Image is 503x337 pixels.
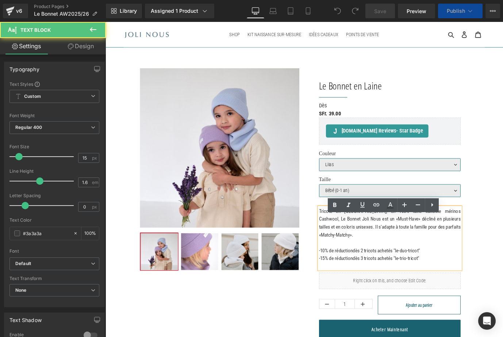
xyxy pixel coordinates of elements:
[9,313,42,323] div: Text Shadow
[15,287,27,293] b: None
[24,93,41,100] b: Custom
[138,11,149,17] span: SHOP
[237,250,395,267] p: dès 2 tricots achetés "le-duo-tricot" dès 3 tricots achetés "le-trio-tricot"
[447,8,465,14] span: Publish
[237,172,395,180] label: Taille
[330,4,345,18] button: Undo
[323,118,353,125] span: - Star Badge
[81,227,99,240] div: %
[334,311,364,318] span: Ajouter au panier
[264,9,308,19] a: POINTS DE VENTE
[9,193,99,198] div: Letter Spacing
[20,27,51,33] span: Text Block
[134,9,153,19] a: SHOP
[3,4,28,18] a: v6
[9,249,99,254] div: Font
[222,9,262,19] a: IDÉES CADEAUX
[9,169,99,174] div: Line Height
[15,6,24,16] div: v6
[39,235,80,276] img: Le Bonnet en Laine
[407,7,426,15] span: Preview
[237,260,275,266] span: -15% de réduction
[173,235,215,276] img: Le Bonnet en Laine
[9,144,99,149] div: Font Size
[438,4,483,18] button: Publish
[92,204,98,209] span: px
[398,4,435,18] a: Preview
[237,89,246,96] strong: Dès
[348,4,362,18] button: Redo
[92,180,98,185] span: em
[9,62,39,72] div: Typography
[247,4,264,18] a: Desktop
[9,218,99,223] div: Text Color
[158,11,218,17] span: KIT NAISSANCE SUR-MESURE
[84,235,125,276] img: Le Bonnet en Laine
[20,10,71,18] img: JOLI NOUS
[374,7,386,15] span: Save
[54,38,107,54] a: Design
[9,113,99,118] div: Font Weight
[237,206,395,241] p: Tricoté en [GEOGRAPHIC_DATA], en 100% laine italienne mérinos Cashwool, Le Bonnet Joli Nous est u...
[23,229,70,237] input: Color
[299,4,317,18] a: Mobile
[9,81,99,87] div: Text Styles
[106,4,142,18] a: New Library
[129,235,170,276] img: Le Bonnet en Laine
[34,11,89,17] span: Le Bonnet AW2025/26
[282,4,299,18] a: Tablet
[92,156,98,160] span: px
[237,97,262,106] span: SFr. 39.00
[226,11,259,17] span: IDÉES CADEAUX
[151,7,208,15] div: Assigned 1 Product
[303,304,395,325] button: Ajouter au panier
[34,4,106,9] a: Product Pages
[15,125,42,130] b: Regular 400
[237,63,307,79] a: Le Bonnet en Laine
[267,11,304,17] span: POINTS DE VENTE
[478,312,496,330] div: Open Intercom Messenger
[15,261,31,267] i: Default
[485,4,500,18] button: More
[237,251,275,257] span: -10% de réduction
[237,143,395,152] label: Couleur
[38,51,215,229] img: Le Bonnet en Laine
[9,276,99,281] div: Text Transform
[154,9,221,19] a: KIT NAISSANCE SUR-MESURE
[264,4,282,18] a: Laptop
[262,117,353,126] span: [DOMAIN_NAME] Reviews
[120,8,137,14] span: Library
